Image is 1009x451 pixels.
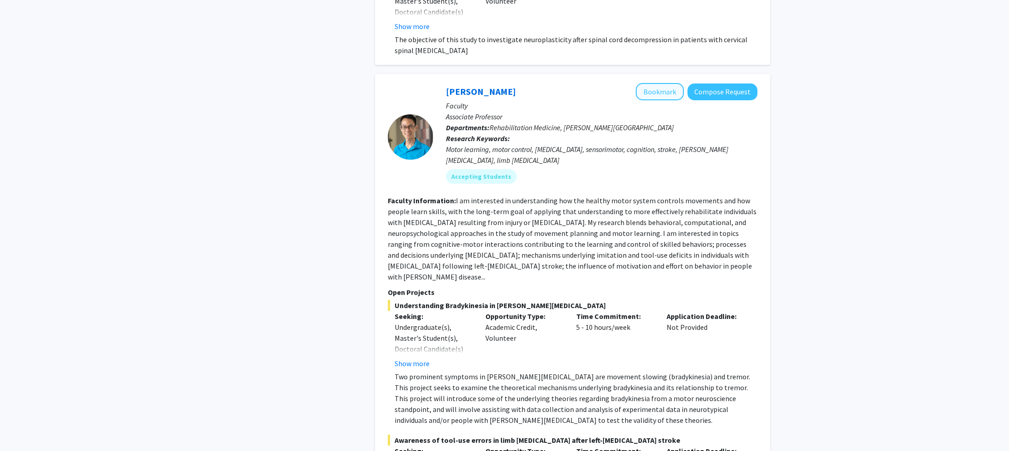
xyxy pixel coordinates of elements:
a: [PERSON_NAME] [446,86,516,97]
p: Faculty [446,100,757,111]
iframe: Chat [7,410,39,444]
p: Application Deadline: [667,311,744,322]
mat-chip: Accepting Students [446,169,517,184]
p: Open Projects [388,287,757,298]
span: Rehabilitation Medicine, [PERSON_NAME][GEOGRAPHIC_DATA] [490,123,674,132]
p: The objective of this study to investigate neuroplasticity after spinal cord decompression in pat... [395,34,757,56]
b: Research Keywords: [446,134,510,143]
button: Show more [395,358,430,369]
div: Academic Credit, Volunteer [479,311,569,369]
span: Awareness of tool-use errors in limb [MEDICAL_DATA] after left-[MEDICAL_DATA] stroke [388,435,757,446]
span: Understanding Bradykinesia in [PERSON_NAME][MEDICAL_DATA] [388,300,757,311]
p: Time Commitment: [576,311,653,322]
div: Undergraduate(s), Master's Student(s), Doctoral Candidate(s) (PhD, MD, DMD, PharmD, etc.), Medica... [395,322,472,398]
b: Faculty Information: [388,196,456,205]
b: Departments: [446,123,490,132]
p: Associate Professor [446,111,757,122]
div: Not Provided [660,311,751,369]
p: Seeking: [395,311,472,322]
p: Opportunity Type: [485,311,563,322]
button: Compose Request to Aaron Wong [688,83,757,100]
button: Add Aaron Wong to Bookmarks [636,83,684,100]
fg-read-more: I am interested in understanding how the healthy motor system controls movements and how people l... [388,196,757,281]
p: Two prominent symptoms in [PERSON_NAME][MEDICAL_DATA] are movement slowing (bradykinesia) and tre... [395,371,757,426]
div: Motor learning, motor control, [MEDICAL_DATA], sensorimotor, cognition, stroke, [PERSON_NAME][MED... [446,144,757,166]
button: Show more [395,21,430,32]
div: 5 - 10 hours/week [569,311,660,369]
